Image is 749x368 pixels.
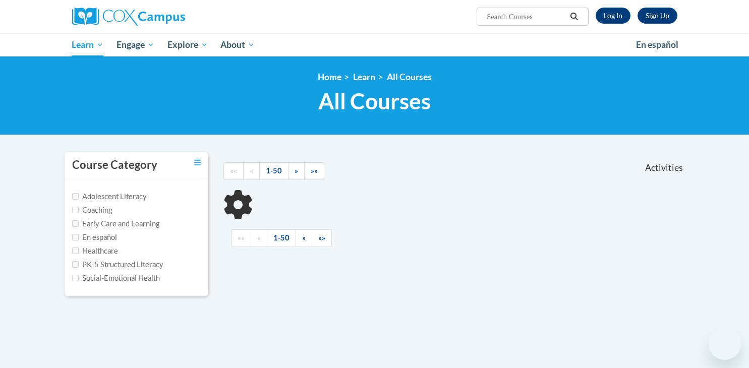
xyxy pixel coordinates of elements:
[259,162,289,180] a: 1-50
[72,157,157,173] h3: Course Category
[318,233,325,242] span: »»
[288,162,305,180] a: Next
[167,39,208,51] span: Explore
[353,72,375,82] a: Learn
[257,233,261,242] span: «
[295,166,298,175] span: »
[72,8,185,26] img: Cox Campus
[250,166,253,175] span: «
[214,33,261,56] a: About
[72,205,112,216] label: Coaching
[636,39,678,50] span: En español
[72,273,160,284] label: Social-Emotional Health
[629,34,685,55] a: En español
[72,261,79,268] input: Checkbox for Options
[220,39,255,51] span: About
[486,11,566,23] input: Search Courses
[638,8,677,24] a: Register
[318,72,341,82] a: Home
[72,218,159,229] label: Early Care and Learning
[223,162,244,180] a: Begining
[267,229,296,247] a: 1-50
[645,162,683,173] span: Activities
[230,166,237,175] span: ««
[72,193,79,200] input: Checkbox for Options
[72,246,118,257] label: Healthcare
[566,11,582,23] button: Search
[72,220,79,227] input: Checkbox for Options
[72,275,79,281] input: Checkbox for Options
[72,248,79,254] input: Checkbox for Options
[57,33,693,56] div: Main menu
[311,166,318,175] span: »»
[72,232,117,243] label: En español
[72,234,79,240] input: Checkbox for Options
[312,229,332,247] a: End
[161,33,214,56] a: Explore
[72,259,163,270] label: PK-5 Structured Literacy
[238,233,245,242] span: ««
[117,39,154,51] span: Engage
[302,233,306,242] span: »
[72,207,79,213] input: Checkbox for Options
[709,328,741,360] iframe: Button to launch messaging window
[72,8,264,26] a: Cox Campus
[72,191,147,202] label: Adolescent Literacy
[231,229,251,247] a: Begining
[110,33,161,56] a: Engage
[243,162,260,180] a: Previous
[66,33,110,56] a: Learn
[596,8,630,24] a: Log In
[72,39,103,51] span: Learn
[318,88,431,114] span: All Courses
[304,162,324,180] a: End
[194,157,201,168] a: Toggle collapse
[251,229,267,247] a: Previous
[387,72,432,82] a: All Courses
[296,229,312,247] a: Next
